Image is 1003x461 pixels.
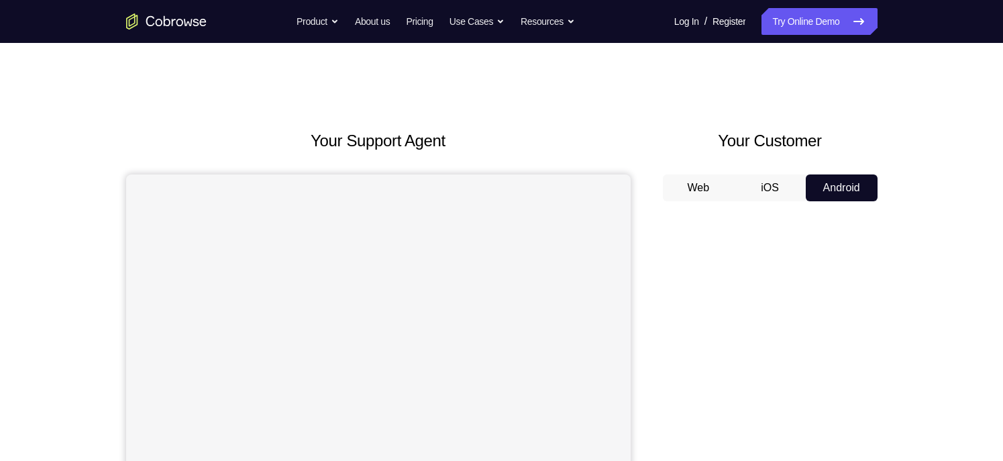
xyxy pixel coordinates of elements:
[297,8,339,35] button: Product
[406,8,433,35] a: Pricing
[355,8,390,35] a: About us
[674,8,699,35] a: Log In
[126,13,207,30] a: Go to the home page
[663,174,735,201] button: Web
[663,129,878,153] h2: Your Customer
[126,129,631,153] h2: Your Support Agent
[761,8,877,35] a: Try Online Demo
[734,174,806,201] button: iOS
[806,174,878,201] button: Android
[450,8,505,35] button: Use Cases
[704,13,707,30] span: /
[521,8,575,35] button: Resources
[712,8,745,35] a: Register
